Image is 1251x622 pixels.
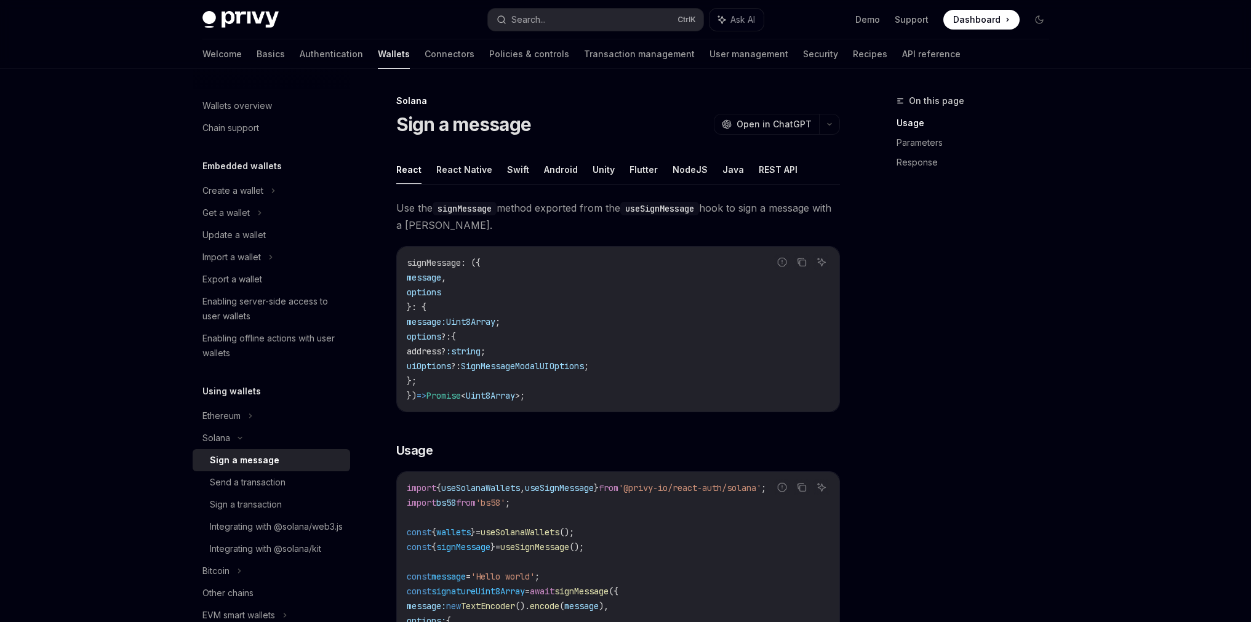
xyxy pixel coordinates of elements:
h5: Embedded wallets [202,159,282,173]
span: signMessage [407,257,461,268]
a: Enabling server-side access to user wallets [193,290,350,327]
a: Connectors [425,39,474,69]
button: Report incorrect code [774,254,790,270]
span: Uint8Array [466,390,515,401]
code: signMessage [433,202,497,215]
span: , [520,482,525,493]
a: Basics [257,39,285,69]
span: bs58 [436,497,456,508]
span: message [564,600,599,612]
span: Promise [426,390,461,401]
span: ({ [609,586,618,597]
a: Enabling offline actions with user wallets [193,327,350,364]
span: ; [535,571,540,582]
div: Solana [396,95,840,107]
span: (); [569,541,584,552]
span: 'bs58' [476,497,505,508]
a: Sign a transaction [193,493,350,516]
span: => [417,390,426,401]
span: const [407,527,431,538]
a: Dashboard [943,10,1020,30]
button: Toggle dark mode [1029,10,1049,30]
button: Open in ChatGPT [714,114,819,135]
button: Ask AI [813,254,829,270]
div: Ethereum [202,409,241,423]
a: Authentication [300,39,363,69]
span: } [471,527,476,538]
a: Integrating with @solana/web3.js [193,516,350,538]
div: Import a wallet [202,250,261,265]
a: Sign a message [193,449,350,471]
div: Integrating with @solana/web3.js [210,519,343,534]
a: Policies & controls [489,39,569,69]
button: Search...CtrlK [488,9,703,31]
a: Welcome [202,39,242,69]
span: const [407,586,431,597]
span: ( [559,600,564,612]
span: SignMessageModalUIOptions [461,361,584,372]
button: Copy the contents from the code block [794,479,810,495]
span: ; [761,482,766,493]
a: Other chains [193,582,350,604]
span: from [599,482,618,493]
span: : ({ [461,257,481,268]
div: Other chains [202,586,254,600]
span: Open in ChatGPT [737,118,812,130]
button: Flutter [629,155,658,184]
a: Wallets overview [193,95,350,117]
span: ?: [441,331,451,342]
button: Copy the contents from the code block [794,254,810,270]
span: wallets [436,527,471,538]
div: Sign a message [210,453,279,468]
span: Uint8Array [446,316,495,327]
span: }) [407,390,417,401]
a: Export a wallet [193,268,350,290]
span: < [461,390,466,401]
div: Chain support [202,121,259,135]
span: import [407,482,436,493]
span: const [407,541,431,552]
span: = [525,586,530,597]
a: Chain support [193,117,350,139]
span: = [466,571,471,582]
span: }; [407,375,417,386]
a: Transaction management [584,39,695,69]
button: Unity [593,155,615,184]
a: Usage [897,113,1059,133]
div: Get a wallet [202,205,250,220]
span: Ask AI [730,14,755,26]
span: ; [481,346,486,357]
button: React [396,155,422,184]
a: Update a wallet [193,224,350,246]
span: TextEncoder [461,600,515,612]
span: '@privy-io/react-auth/solana' [618,482,761,493]
button: Android [544,155,578,184]
span: const [407,571,431,582]
span: from [456,497,476,508]
span: ?: [451,361,461,372]
span: encode [530,600,559,612]
h1: Sign a message [396,113,532,135]
div: Wallets overview [202,98,272,113]
span: options [407,287,441,298]
span: signatureUint8Array [431,586,525,597]
span: message: [407,316,446,327]
div: Solana [202,431,230,445]
span: = [495,541,500,552]
span: { [436,482,441,493]
button: Java [722,155,744,184]
span: { [431,527,436,538]
span: } [594,482,599,493]
span: await [530,586,554,597]
div: Enabling server-side access to user wallets [202,294,343,324]
span: signMessage [436,541,490,552]
h5: Using wallets [202,384,261,399]
div: Search... [511,12,546,27]
span: ; [505,497,510,508]
span: 'Hello world' [471,571,535,582]
a: API reference [902,39,961,69]
a: User management [709,39,788,69]
span: ), [599,600,609,612]
div: Enabling offline actions with user wallets [202,331,343,361]
span: , [441,272,446,283]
